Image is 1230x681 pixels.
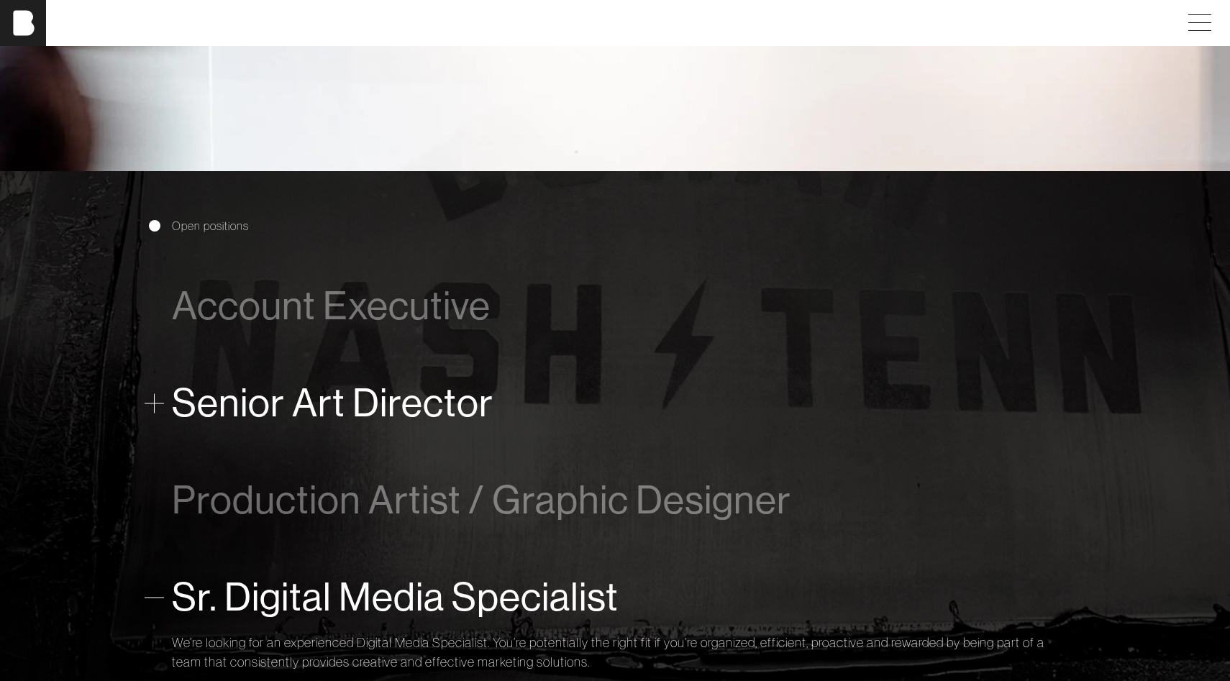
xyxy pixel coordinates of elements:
span: Account Executive [172,284,491,328]
span: Sr. Digital Media Specialist [172,575,619,619]
span: Senior Art Director [172,381,493,425]
span: Open positions [172,217,249,234]
span: Production Artist / Graphic Designer [172,478,791,522]
p: We’re looking for an experienced Digital Media Specialist. You’re potentially the right fit if yo... [172,633,1058,672]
